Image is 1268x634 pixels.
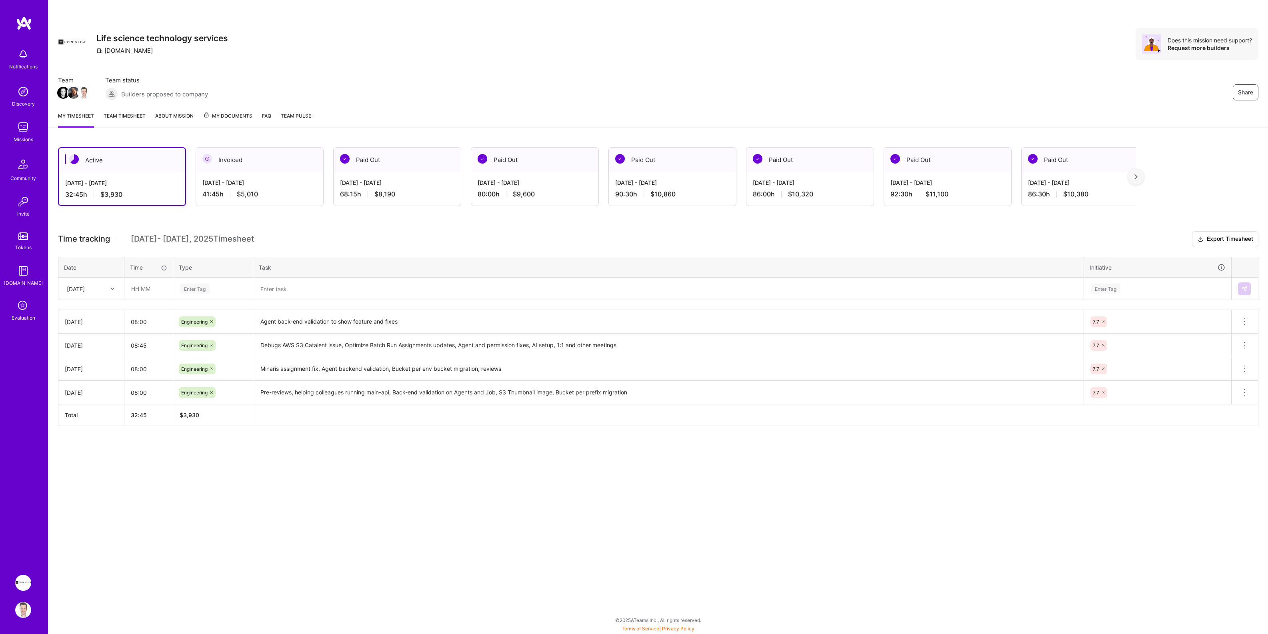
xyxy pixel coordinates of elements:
textarea: Debugs AWS S3 Catalent issue, Optimize Batch Run Assignments updates, Agent and permission fixes,... [254,334,1083,356]
div: [DATE] [65,341,118,350]
span: Team status [105,76,208,84]
img: Paid Out [478,154,487,164]
a: About Mission [155,112,194,128]
div: [DOMAIN_NAME] [4,279,43,287]
span: Team [58,76,89,84]
img: logo [16,16,32,30]
img: Invoiced [202,154,212,164]
img: Paid Out [340,154,350,164]
div: 90:30 h [615,190,730,198]
input: HH:MM [124,311,173,332]
div: [DATE] [67,284,85,293]
span: Time tracking [58,234,110,244]
span: 7.7 [1093,319,1099,325]
i: icon Download [1197,235,1204,244]
div: [DATE] - [DATE] [753,178,867,187]
div: Enter Tag [180,282,210,295]
div: [DATE] - [DATE] [65,179,179,187]
span: $8,190 [374,190,395,198]
a: Team timesheet [104,112,146,128]
h3: Life science technology services [96,33,228,43]
img: Paid Out [1028,154,1038,164]
i: icon SelectionTeam [16,298,31,314]
img: Invite [15,194,31,210]
span: Engineering [181,319,208,325]
div: Paid Out [746,148,874,172]
div: Paid Out [609,148,736,172]
span: $10,380 [1063,190,1088,198]
a: My Documents [203,112,252,128]
img: teamwork [15,119,31,135]
div: [DOMAIN_NAME] [96,46,153,55]
div: Paid Out [334,148,461,172]
span: $11,100 [926,190,948,198]
div: Time [130,263,167,272]
span: Builders proposed to company [121,90,208,98]
div: 92:30 h [890,190,1005,198]
img: Active [69,154,79,164]
div: [DATE] - [DATE] [478,178,592,187]
button: Share [1233,84,1258,100]
a: Team Member Avatar [79,86,89,100]
img: Team Member Avatar [68,87,80,99]
div: Invite [17,210,30,218]
span: Engineering [181,342,208,348]
span: Engineering [181,390,208,396]
div: Missions [14,135,33,144]
div: [DATE] - [DATE] [340,178,454,187]
span: $3,930 [100,190,122,199]
div: 68:15 h [340,190,454,198]
div: 86:00 h [753,190,867,198]
a: Apprentice: Life science technology services [13,575,33,591]
div: Does this mission need support? [1168,36,1252,44]
span: 7.7 [1093,342,1099,348]
span: Team Pulse [281,113,311,119]
div: [DATE] - [DATE] [202,178,317,187]
span: $10,860 [650,190,676,198]
img: tokens [18,232,28,240]
div: 41:45 h [202,190,317,198]
th: Type [173,257,253,278]
span: $9,600 [513,190,535,198]
span: $10,320 [788,190,813,198]
div: [DATE] [65,388,118,397]
img: Team Member Avatar [78,87,90,99]
div: Evaluation [12,314,35,322]
div: 32:45 h [65,190,179,199]
img: Builders proposed to company [105,88,118,100]
th: Task [253,257,1084,278]
img: User Avatar [15,602,31,618]
div: 80:00 h [478,190,592,198]
span: 7.7 [1093,390,1099,396]
img: Apprentice: Life science technology services [15,575,31,591]
div: © 2025 ATeams Inc., All rights reserved. [48,610,1268,630]
a: Terms of Service [622,626,659,632]
div: Paid Out [884,148,1011,172]
a: Team Member Avatar [58,86,68,100]
a: FAQ [262,112,271,128]
img: Team Member Avatar [57,87,69,99]
div: [DATE] [65,318,118,326]
div: [DATE] - [DATE] [890,178,1005,187]
div: Community [10,174,36,182]
img: Paid Out [615,154,625,164]
span: $ 3,930 [180,412,199,418]
th: Total [58,404,124,426]
div: [DATE] - [DATE] [615,178,730,187]
img: Paid Out [753,154,762,164]
div: Tokens [15,243,32,252]
div: Notifications [9,62,38,71]
span: Engineering [181,366,208,372]
img: bell [15,46,31,62]
div: 86:30 h [1028,190,1142,198]
img: guide book [15,263,31,279]
a: Team Pulse [281,112,311,128]
span: | [622,626,694,632]
span: $5,010 [237,190,258,198]
div: Enter Tag [1091,282,1120,295]
i: icon Chevron [110,287,114,291]
img: Paid Out [890,154,900,164]
button: Export Timesheet [1192,231,1258,247]
div: Paid Out [1022,148,1149,172]
textarea: Minaris assignment fix, Agent backend validation, Bucket per env bucket migration, reviews [254,358,1083,380]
